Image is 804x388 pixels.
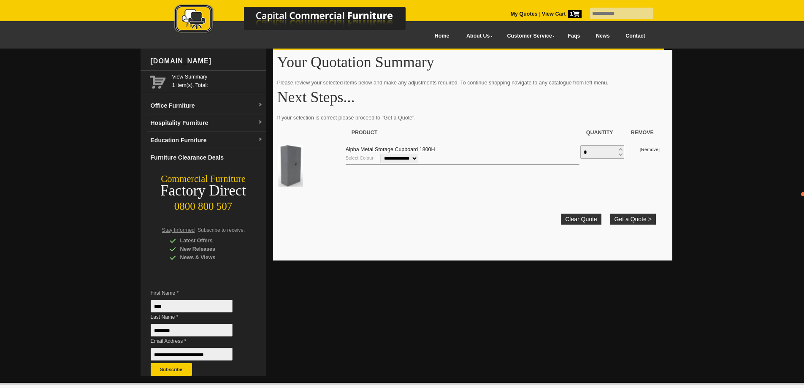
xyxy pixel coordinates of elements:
[560,27,588,46] a: Faqs
[151,324,233,336] input: Last Name *
[198,227,245,233] span: Subscribe to receive:
[151,289,245,297] span: First Name *
[345,124,580,141] th: Product
[151,4,447,35] img: Capital Commercial Furniture Logo
[561,214,601,225] a: Clear Quote
[141,196,266,212] div: 0800 800 507
[258,137,263,142] img: dropdown
[147,132,266,149] a: Education Furnituredropdown
[147,97,266,114] a: Office Furnituredropdown
[542,11,582,17] strong: View Cart
[641,147,658,152] a: Remove
[170,253,250,262] div: News & Views
[147,114,266,132] a: Hospitality Furnituredropdown
[625,124,660,141] th: Remove
[457,27,498,46] a: About Us
[588,27,617,46] a: News
[147,149,266,166] a: Furniture Clearance Deals
[258,103,263,108] img: dropdown
[277,79,668,87] p: Please review your selected items below and make any adjustments required. To continue shopping n...
[580,124,625,141] th: Quantity
[540,11,581,17] a: View Cart1
[346,147,435,152] a: Alpha Metal Storage Cupboard 1800H
[151,313,245,321] span: Last Name *
[258,120,263,125] img: dropdown
[640,147,660,152] small: [ ]
[151,4,447,38] a: Capital Commercial Furniture Logo
[151,363,192,376] button: Subscribe
[151,337,245,345] span: Email Address *
[277,114,668,122] p: If your selection is correct please proceed to "Get a Quote".
[277,89,668,105] h1: Next Steps...
[170,236,250,245] div: Latest Offers
[277,54,668,70] h1: Your Quotation Summary
[141,185,266,197] div: Factory Direct
[617,27,653,46] a: Contact
[172,73,263,88] span: 1 item(s), Total:
[141,173,266,185] div: Commercial Furniture
[162,227,195,233] span: Stay Informed
[511,11,538,17] a: My Quotes
[170,245,250,253] div: New Releases
[346,155,374,160] small: Select Colour
[568,10,582,18] span: 1
[147,49,266,74] div: [DOMAIN_NAME]
[498,27,560,46] a: Customer Service
[151,348,233,361] input: Email Address *
[151,300,233,312] input: First Name *
[610,214,656,225] button: Get a Quote >
[172,73,263,81] a: View Summary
